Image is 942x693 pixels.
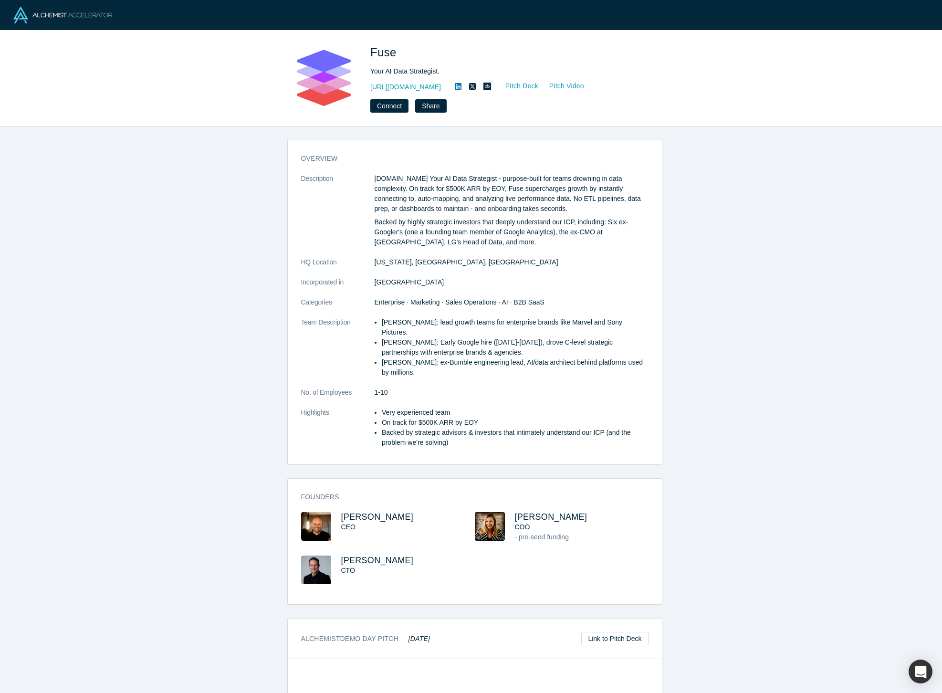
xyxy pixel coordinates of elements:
dt: Incorporated in [301,277,375,297]
dt: Description [301,174,375,257]
h3: overview [301,154,635,164]
img: Alchemist Logo [13,7,112,23]
span: CTO [341,567,355,574]
dd: 1-10 [375,388,649,398]
dd: [US_STATE], [GEOGRAPHIC_DATA], [GEOGRAPHIC_DATA] [375,257,649,267]
span: Enterprise · Marketing · Sales Operations · AI · B2B SaaS [375,298,544,306]
li: [PERSON_NAME]: lead growth teams for enterprise brands like Marvel and Sony Pictures. [382,317,649,337]
span: COO [515,523,530,531]
img: Fuse's Logo [290,44,357,111]
em: [DATE] [408,635,430,642]
img: Jill Randell's Profile Image [475,512,505,541]
dt: Categories [301,297,375,317]
img: Tom Counsell's Profile Image [301,556,331,584]
div: Your AI Data Strategist. [370,66,638,76]
a: Pitch Deck [495,81,539,92]
li: Very experienced team [382,408,649,418]
span: Fuse [370,46,400,59]
a: [PERSON_NAME] [515,512,587,522]
li: [PERSON_NAME]: Early Google hire ([DATE]-[DATE]), drove C-level strategic partnerships with enter... [382,337,649,357]
p: [DOMAIN_NAME] Your AI Data Strategist - purpose-built for teams drowning in data complexity. On t... [375,174,649,214]
h3: Founders [301,492,635,502]
button: Share [415,99,446,113]
h3: Alchemist Demo Day Pitch [301,634,430,644]
dd: [GEOGRAPHIC_DATA] [375,277,649,287]
img: Jeff Cherkassky's Profile Image [301,512,331,541]
li: On track for $500K ARR by EOY [382,418,649,428]
span: CEO [341,523,356,531]
button: Connect [370,99,408,113]
dt: Team Description [301,317,375,388]
dt: HQ Location [301,257,375,277]
a: Link to Pitch Deck [581,632,648,645]
span: - pre-seed funding [515,533,569,541]
a: [PERSON_NAME] [341,512,414,522]
p: Backed by highly strategic investors that deeply understand our ICP, including: Six ex-Googler's ... [375,217,649,247]
a: [PERSON_NAME] [341,556,414,565]
a: Pitch Video [539,81,585,92]
li: [PERSON_NAME]: ex-Bumble engineering lead, AI/data architect behind platforms used by millions. [382,357,649,378]
li: Backed by strategic advisors & investors that intimately understand our ICP (and the problem we'r... [382,428,649,448]
dt: No. of Employees [301,388,375,408]
a: [URL][DOMAIN_NAME] [370,82,441,92]
dt: Highlights [301,408,375,458]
